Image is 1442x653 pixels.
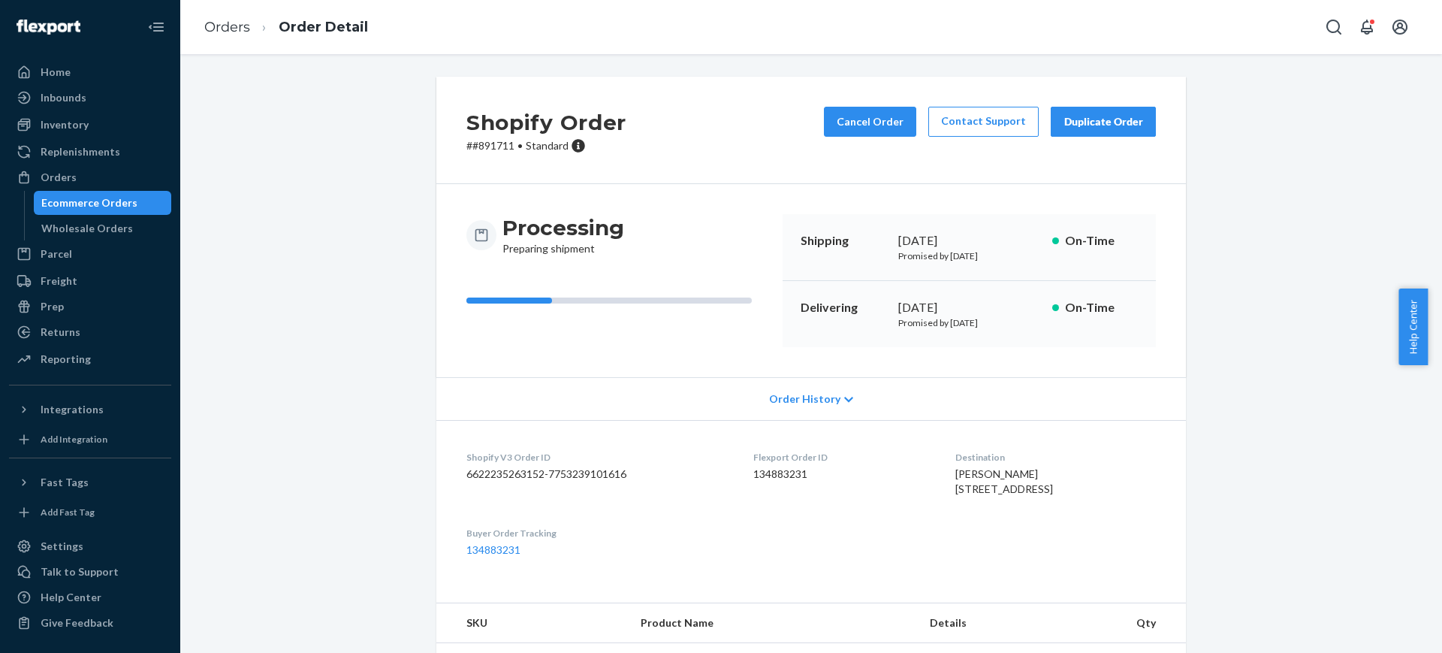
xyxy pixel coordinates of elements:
[41,506,95,518] div: Add Fast Tag
[824,107,916,137] button: Cancel Order
[9,165,171,189] a: Orders
[9,534,171,558] a: Settings
[9,470,171,494] button: Fast Tags
[526,139,569,152] span: Standard
[1319,12,1349,42] button: Open Search Box
[17,20,80,35] img: Flexport logo
[41,325,80,340] div: Returns
[517,139,523,152] span: •
[466,527,729,540] dt: Buyer Order Tracking
[9,585,171,609] a: Help Center
[1063,114,1143,129] div: Duplicate Order
[502,214,624,256] div: Preparing shipment
[41,564,119,579] div: Talk to Support
[9,242,171,266] a: Parcel
[9,428,171,452] a: Add Integration
[466,543,520,556] a: 134883231
[1352,12,1382,42] button: Open notifications
[801,232,886,249] p: Shipping
[41,246,72,262] div: Parcel
[1082,603,1186,643] th: Qty
[918,603,1083,643] th: Details
[502,214,624,241] h3: Processing
[41,274,77,289] div: Freight
[466,107,626,138] h2: Shopify Order
[1065,232,1138,249] p: On-Time
[753,451,931,464] dt: Flexport Order ID
[41,195,137,210] div: Ecommerce Orders
[898,249,1040,262] p: Promised by [DATE]
[801,299,886,316] p: Delivering
[9,500,171,525] a: Add Fast Tag
[41,590,101,605] div: Help Center
[466,138,626,153] p: # #891711
[769,391,840,407] span: Order History
[898,232,1040,249] div: [DATE]
[41,117,89,132] div: Inventory
[9,269,171,293] a: Freight
[9,611,171,635] button: Give Feedback
[41,352,91,367] div: Reporting
[1385,12,1415,42] button: Open account menu
[898,299,1040,316] div: [DATE]
[41,90,86,105] div: Inbounds
[141,12,171,42] button: Close Navigation
[279,19,368,35] a: Order Detail
[41,299,64,314] div: Prep
[41,170,77,185] div: Orders
[41,402,104,417] div: Integrations
[41,144,120,159] div: Replenishments
[9,86,171,110] a: Inbounds
[898,316,1040,329] p: Promised by [DATE]
[34,191,172,215] a: Ecommerce Orders
[9,295,171,319] a: Prep
[753,467,931,482] dd: 134883231
[1051,107,1156,137] button: Duplicate Order
[41,539,83,554] div: Settings
[9,347,171,371] a: Reporting
[41,221,133,236] div: Wholesale Orders
[629,603,918,643] th: Product Name
[9,320,171,344] a: Returns
[192,5,380,50] ol: breadcrumbs
[9,113,171,137] a: Inventory
[41,615,113,630] div: Give Feedback
[9,140,171,164] a: Replenishments
[436,603,629,643] th: SKU
[204,19,250,35] a: Orders
[9,398,171,422] button: Integrations
[955,451,1156,464] dt: Destination
[41,433,107,446] div: Add Integration
[9,560,171,584] a: Talk to Support
[9,60,171,84] a: Home
[466,467,729,482] dd: 6622235263152-7753239101616
[466,451,729,464] dt: Shopify V3 Order ID
[1398,289,1428,365] button: Help Center
[955,467,1053,495] span: [PERSON_NAME] [STREET_ADDRESS]
[41,65,71,80] div: Home
[34,216,172,240] a: Wholesale Orders
[928,107,1039,137] a: Contact Support
[1065,299,1138,316] p: On-Time
[41,475,89,490] div: Fast Tags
